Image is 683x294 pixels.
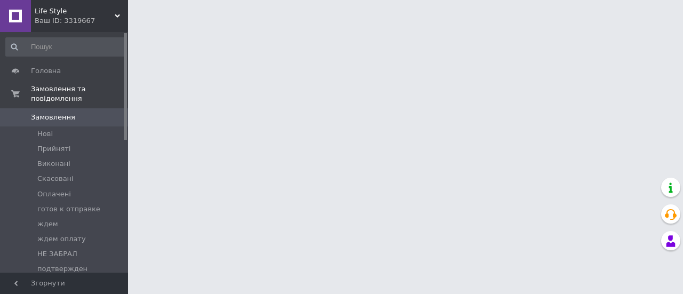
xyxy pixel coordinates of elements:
span: Life Style [35,6,115,16]
span: ждем оплату [37,234,86,244]
span: Виконані [37,159,70,169]
span: Скасовані [37,174,74,184]
span: НЕ ЗАБРАЛ [37,249,77,259]
span: Замовлення [31,113,75,122]
div: Ваш ID: 3319667 [35,16,128,26]
span: Головна [31,66,61,76]
span: Оплачені [37,189,71,199]
span: Замовлення та повідомлення [31,84,128,104]
span: Нові [37,129,53,139]
span: Прийняті [37,144,70,154]
span: ждем [37,219,58,229]
input: Пошук [5,37,126,57]
span: подтвержден [37,264,88,274]
span: готов к отправке [37,204,100,214]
